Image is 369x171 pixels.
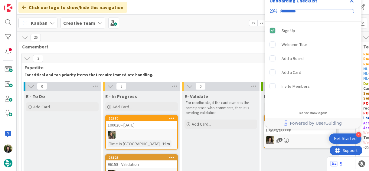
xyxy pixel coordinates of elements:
div: 96158 - Validation [106,160,177,168]
span: Camembert [22,44,350,50]
span: Add Card... [192,121,211,127]
span: 3 [33,55,43,62]
div: Do not show again [299,110,327,115]
div: 22780 [109,116,177,120]
span: 0 [195,83,206,90]
div: Add a Board [282,55,304,62]
p: For roadbooks, if the card owner is the same person who comments, then it is pending validation [186,100,256,115]
a: 5 [331,160,342,167]
span: E - Done [264,93,282,99]
div: Click our logo to show/hide this navigation [18,2,127,13]
span: Add Card... [33,104,53,110]
div: 4 [356,132,361,137]
span: Expedite [24,64,348,71]
div: Sign Up [282,27,295,34]
span: E - To Do [26,93,45,99]
div: 2312396158 - Validation [106,155,177,168]
div: 23122 [264,116,336,121]
img: Visit kanbanzone.com [4,4,12,12]
div: Open Get Started checklist, remaining modules: 4 [329,133,361,144]
span: Powered by UserGuiding [290,120,342,127]
span: Support [13,1,28,8]
img: IG [108,131,116,139]
span: 1 [279,138,282,142]
div: 19m [161,140,171,147]
div: 100020 - [DATE] [106,121,177,129]
img: avatar [4,159,12,167]
div: 23123 [109,156,177,160]
div: Sign Up is complete. [267,24,359,37]
span: 1x [249,20,257,26]
div: Welcome Tour is incomplete. [267,38,359,51]
div: IG [106,131,177,139]
span: E- Validate [184,93,208,99]
div: Welcome Tour [282,41,307,48]
img: MS [266,136,274,144]
div: Time in [GEOGRAPHIC_DATA] [108,140,160,147]
span: 2 [116,83,126,90]
span: Add Card... [113,104,132,110]
strong: NL [363,76,368,81]
span: : [160,140,161,147]
span: E - In Progress [105,93,137,99]
div: Checklist items [265,21,361,107]
span: 26 [31,34,41,41]
div: Footer [265,118,361,129]
div: Add a Card [282,69,301,76]
b: Creative Team [63,20,95,26]
div: Invite Members is incomplete. [267,80,359,93]
strong: NL [363,71,368,76]
div: Get Started [334,136,357,142]
div: 23123 [106,155,177,160]
div: 22780100020 - [DATE] [106,116,177,129]
div: Checklist progress: 20% [269,8,357,14]
a: 22780100020 - [DATE]IGTime in [GEOGRAPHIC_DATA]:19m [105,115,178,150]
div: MS [264,136,336,144]
a: Powered by UserGuiding [268,118,358,129]
img: BC [4,144,12,153]
div: Invite Members [282,83,310,90]
span: 0 [37,83,47,90]
div: 23122FW: FW: [TripId:96545] Roadbook URGENTEEEEE [264,116,336,134]
div: Add a Card is incomplete. [267,66,359,79]
strong: For critical and top priority items that require immediate handling. [24,72,153,77]
span: 2x [257,20,266,26]
div: 20% [269,8,278,14]
div: FW: FW: [TripId:96545] Roadbook URGENTEEEEE [264,121,336,134]
strong: NL [363,66,368,71]
div: Add a Board is incomplete. [267,52,359,65]
span: Kanban [31,19,47,27]
div: 22780 [106,116,177,121]
a: 23122FW: FW: [TripId:96545] Roadbook URGENTEEEEEMS [264,115,336,148]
